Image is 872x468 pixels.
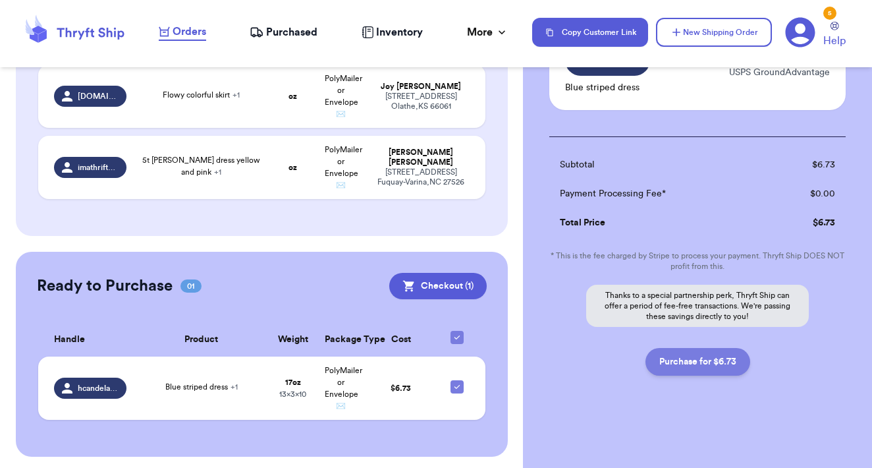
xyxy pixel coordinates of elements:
[467,24,508,40] div: More
[729,66,830,79] p: USPS GroundAdvantage
[656,18,772,47] button: New Shipping Order
[279,390,306,398] span: 13 x 3 x 10
[373,148,470,167] div: [PERSON_NAME] [PERSON_NAME]
[163,91,240,99] span: Flowy colorful skirt
[645,348,750,376] button: Purchase for $6.73
[823,33,846,49] span: Help
[362,24,423,40] a: Inventory
[586,285,809,327] p: Thanks to a special partnership perk, Thryft Ship can offer a period of fee-free transactions. We...
[767,208,846,237] td: $ 6.73
[78,162,119,173] span: imathriftygirl
[325,146,362,189] span: PolyMailer or Envelope ✉️
[78,383,119,394] span: hcandelaria22
[288,92,297,100] strong: oz
[285,378,301,386] strong: 17 oz
[549,150,767,179] td: Subtotal
[532,18,648,47] button: Copy Customer Link
[767,179,846,208] td: $ 0.00
[142,156,260,176] span: 5t [PERSON_NAME] dress yellow and pink
[823,22,846,49] a: Help
[78,91,119,102] span: [DOMAIN_NAME]
[214,168,221,176] span: + 1
[317,323,365,357] th: Package Type
[325,74,362,118] span: PolyMailer or Envelope ✉️
[231,383,238,391] span: + 1
[389,273,487,299] button: Checkout (1)
[373,167,470,187] div: [STREET_ADDRESS] Fuquay-Varina , NC 27526
[376,24,423,40] span: Inventory
[266,24,317,40] span: Purchased
[373,82,470,92] div: Joy [PERSON_NAME]
[37,276,173,297] h2: Ready to Purchase
[565,81,650,94] p: Blue striped dress
[391,384,411,392] span: $ 6.73
[250,24,317,40] a: Purchased
[54,333,85,347] span: Handle
[288,163,297,171] strong: oz
[173,24,206,40] span: Orders
[159,24,206,41] a: Orders
[823,7,836,20] div: 5
[134,323,269,357] th: Product
[373,92,470,111] div: [STREET_ADDRESS] Olathe , KS 66061
[365,323,437,357] th: Cost
[232,91,240,99] span: + 1
[785,17,815,47] a: 5
[165,383,238,391] span: Blue striped dress
[549,208,767,237] td: Total Price
[325,366,362,410] span: PolyMailer or Envelope ✉️
[767,150,846,179] td: $ 6.73
[269,323,317,357] th: Weight
[549,179,767,208] td: Payment Processing Fee*
[180,279,202,293] span: 01
[549,250,846,272] p: * This is the fee charged by Stripe to process your payment. Thryft Ship DOES NOT profit from this.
